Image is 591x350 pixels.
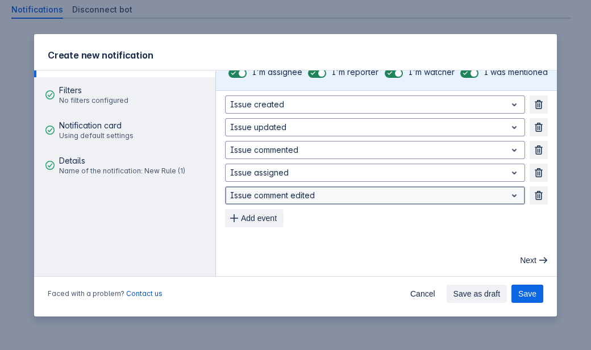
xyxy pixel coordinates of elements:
span: No filters configured [59,96,128,105]
span: I'm reporter [332,67,378,77]
button: Next [513,251,552,269]
button: Cancel [403,285,442,303]
span: open [507,120,521,134]
button: Add event [225,209,284,227]
span: Save [518,285,536,303]
span: Name of the notification: New Rule (1) [59,166,185,176]
span: Next [520,251,536,269]
span: good [45,126,55,135]
span: open [507,143,521,157]
span: Faced with a problem? [48,289,163,298]
span: open [507,189,521,202]
span: Create new notification [48,49,153,61]
span: Details [59,155,185,166]
span: Using default settings [59,131,134,140]
span: good [45,90,55,99]
span: Add event [241,209,277,227]
span: Notification card [59,120,134,131]
span: I'm assignee [252,67,302,77]
span: Filters [59,85,128,96]
span: I was mentioned [484,67,548,77]
span: Cancel [410,285,435,303]
span: good [45,161,55,170]
a: Contact us [126,289,163,298]
span: open [507,166,521,180]
button: Save [511,285,543,303]
span: Save as draft [453,285,501,303]
button: Save as draft [447,285,507,303]
span: open [507,98,521,111]
span: I'm watcher [409,67,455,77]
